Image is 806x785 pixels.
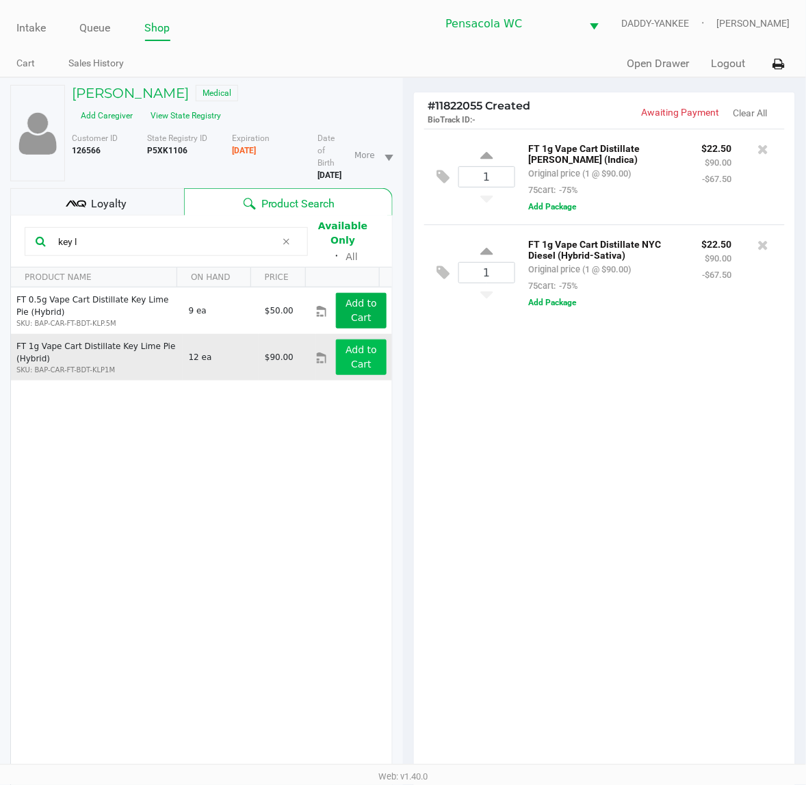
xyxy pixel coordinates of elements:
a: Shop [145,18,170,38]
p: $22.50 [702,140,732,154]
td: 12 ea [183,334,259,381]
td: FT 1g Vape Cart Distillate Key Lime Pie (Hybrid) [11,334,183,381]
span: Product Search [261,196,335,212]
span: $50.00 [265,306,294,316]
b: P5XK1106 [147,146,187,155]
td: 9 ea [183,287,259,334]
p: FT 1g Vape Cart Distillate [PERSON_NAME] (Indica) [529,140,681,165]
p: SKU: BAP-CAR-FT-BDT-KLP.5M [16,318,177,329]
button: Add to Cart [336,339,387,375]
button: Open Drawer [627,55,689,72]
small: -$67.50 [703,270,732,280]
span: Medical [196,85,238,101]
th: PRICE [250,268,306,287]
span: 11822055 Created [428,99,530,112]
span: $90.00 [265,352,294,362]
app-button-loader: Add to Cart [346,344,377,370]
a: Queue [80,18,111,38]
button: All [346,250,358,264]
span: -75% [556,185,578,195]
button: View State Registry [142,105,222,127]
span: # [428,99,435,112]
span: - [472,115,476,125]
small: Original price (1 @ $90.00) [529,168,632,179]
span: Web: v1.40.0 [378,772,428,782]
span: State Registry ID [147,133,207,143]
li: More [349,138,398,172]
span: Loyalty [91,196,127,212]
span: Customer ID [72,133,118,143]
span: Pensacola WC [445,16,573,32]
small: $90.00 [705,157,732,168]
input: Scan or Search Products to Begin [53,231,276,252]
button: Add Package [529,201,577,213]
app-button-loader: Add to Cart [346,298,377,323]
span: ᛫ [328,250,346,263]
span: Expiration [233,133,270,143]
button: Logout [711,55,745,72]
td: FT 0.5g Vape Cart Distillate Key Lime Pie (Hybrid) [11,287,183,334]
p: SKU: BAP-CAR-FT-BDT-KLP1M [16,365,177,375]
b: Medical card expires soon [233,146,257,155]
th: ON HAND [177,268,250,287]
span: Date of Birth [317,133,335,168]
p: Awaiting Payment [605,105,720,120]
button: Add Package [529,296,577,309]
button: Clear All [733,106,768,120]
div: Data table [11,268,392,775]
small: Original price (1 @ $90.00) [529,264,632,274]
small: -$67.50 [703,174,732,184]
th: PRODUCT NAME [11,268,177,287]
a: Cart [16,55,35,72]
span: -75% [556,281,578,291]
b: [DATE] [317,170,341,180]
b: 126566 [72,146,101,155]
small: 75cart: [529,281,578,291]
p: $22.50 [702,235,732,250]
button: Add Caregiver [73,105,142,127]
button: Add to Cart [336,293,387,329]
button: Select [581,8,607,40]
span: BioTrack ID: [428,115,472,125]
small: $90.00 [705,253,732,263]
span: DADDY-YANKEE [621,16,716,31]
span: More [354,149,375,162]
a: Intake [16,18,46,38]
h5: [PERSON_NAME] [72,85,189,101]
small: 75cart: [529,185,578,195]
a: Sales History [69,55,125,72]
p: FT 1g Vape Cart Distillate NYC Diesel (Hybrid-Sativa) [529,235,681,261]
span: [PERSON_NAME] [716,16,790,31]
